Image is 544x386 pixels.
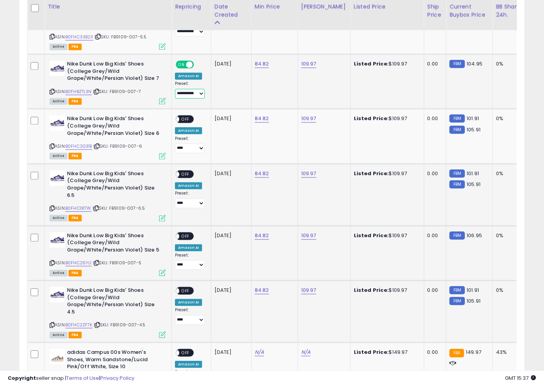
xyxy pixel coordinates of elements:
span: 149.97 [466,348,482,356]
div: [DATE] [215,349,245,356]
span: | SKU: FB9109-007-6.5 [93,205,145,211]
a: B0FHC26YL1 [65,260,92,266]
div: Date Created [215,2,248,19]
a: 84.82 [255,232,269,240]
a: 84.82 [255,60,269,68]
div: $149.97 [354,349,418,356]
b: Listed Price: [354,286,389,294]
div: 0.00 [427,170,440,177]
span: 101.91 [467,115,479,122]
a: Privacy Policy [100,374,134,382]
span: 105.91 [467,297,481,305]
div: [PERSON_NAME] [301,2,347,10]
span: FBA [69,215,82,221]
span: OFF [179,288,192,294]
small: FBM [450,126,465,134]
div: $109.97 [354,115,418,122]
small: FBM [450,114,465,122]
b: Nike Dunk Low Big Kids' Shoes (College Grey/Wild Grape/White/Persian Violet) Size 6 [67,115,161,139]
div: Listed Price [354,2,421,10]
div: $109.97 [354,287,418,294]
img: 31AAUnL9R1L._SL40_.jpg [50,60,65,76]
span: | SKU: FB9109-007-6 [93,143,142,149]
div: 0% [496,115,522,122]
div: [DATE] [215,115,245,122]
div: 43% [496,349,522,356]
a: Terms of Use [66,374,99,382]
span: 2025-10-8 15:37 GMT [505,374,536,382]
div: Amazon AI [175,127,202,134]
div: 0.00 [427,60,440,67]
img: 31AAUnL9R1L._SL40_.jpg [50,115,65,131]
span: 104.95 [467,60,483,67]
div: [DATE] [215,287,245,294]
div: 0% [496,170,522,177]
span: OFF [179,171,192,177]
img: 31AAUnL9R1L._SL40_.jpg [50,287,65,302]
div: Amazon AI [175,182,202,189]
span: | SKU: FB9109-007-5 [93,260,141,266]
a: N/A [301,348,311,356]
span: 105.91 [467,126,481,133]
small: FBM [450,169,465,177]
div: $109.97 [354,60,418,67]
div: 0% [496,287,522,294]
a: B0FHC1X17W [65,205,91,212]
b: Nike Dunk Low Big Kids' Shoes (College Grey/Wild Grape/White/Persian Violet) Size 5 [67,232,161,256]
span: OFF [179,233,192,239]
span: All listings currently available for purchase on Amazon [50,215,67,221]
b: Listed Price: [354,60,389,67]
span: OFF [179,116,192,122]
div: 0% [496,232,522,239]
div: ASIN: [50,115,166,158]
div: 0.00 [427,349,440,356]
span: All listings currently available for purchase on Amazon [50,153,67,159]
b: Listed Price: [354,348,389,356]
img: 31AAUnL9R1L._SL40_.jpg [50,170,65,186]
div: Preset: [175,81,205,98]
div: ASIN: [50,232,166,275]
div: Preset: [175,253,205,270]
div: Preset: [175,307,205,325]
div: Preset: [175,136,205,153]
a: 109.97 [301,60,316,68]
div: ASIN: [50,287,166,337]
div: seller snap | | [8,375,134,382]
small: FBM [450,231,465,240]
a: N/A [255,348,264,356]
span: | SKU: FB9109-007-5.5 [94,34,147,40]
span: OFF [193,61,205,68]
b: Nike Dunk Low Big Kids' Shoes (College Grey/Wild Grape/White/Persian Violet) Size 4.5 [67,287,161,317]
strong: Copyright [8,374,36,382]
a: 84.82 [255,170,269,177]
b: Nike Dunk Low Big Kids' Shoes (College Grey/Wild Grape/White/Persian Violet) Size 6.5 [67,170,161,201]
span: FBA [69,270,82,276]
span: | SKU: FB9109-007-4.5 [94,322,146,328]
div: Ship Price [427,2,443,19]
b: Listed Price: [354,170,389,177]
a: 84.82 [255,286,269,294]
div: [DATE] [215,170,245,177]
div: Min Price [255,2,295,10]
span: 106.95 [467,232,482,239]
span: OFF [179,350,192,356]
b: adidas Campus 00s Women's Shoes, Warm Sandstone/Lucid Pink/Off White, Size 10 [67,349,161,372]
span: 101.91 [467,286,479,294]
div: BB Share 24h. [496,2,524,19]
small: FBM [450,60,465,68]
small: FBA [450,349,464,357]
span: All listings currently available for purchase on Amazon [50,98,67,105]
a: 109.97 [301,170,316,177]
div: Amazon AI [175,299,202,306]
a: 109.97 [301,232,316,240]
span: FBA [69,98,82,105]
div: Preset: [175,191,205,208]
div: 0.00 [427,232,440,239]
span: | SKU: FB9109-007-7 [93,88,141,95]
div: 0.00 [427,115,440,122]
div: [DATE] [215,232,245,239]
b: Nike Dunk Low Big Kids' Shoes (College Grey/Wild Grape/White/Persian Violet) Size 7 [67,60,161,84]
span: All listings currently available for purchase on Amazon [50,270,67,276]
a: 84.82 [255,115,269,122]
div: Amazon AI [175,361,202,368]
